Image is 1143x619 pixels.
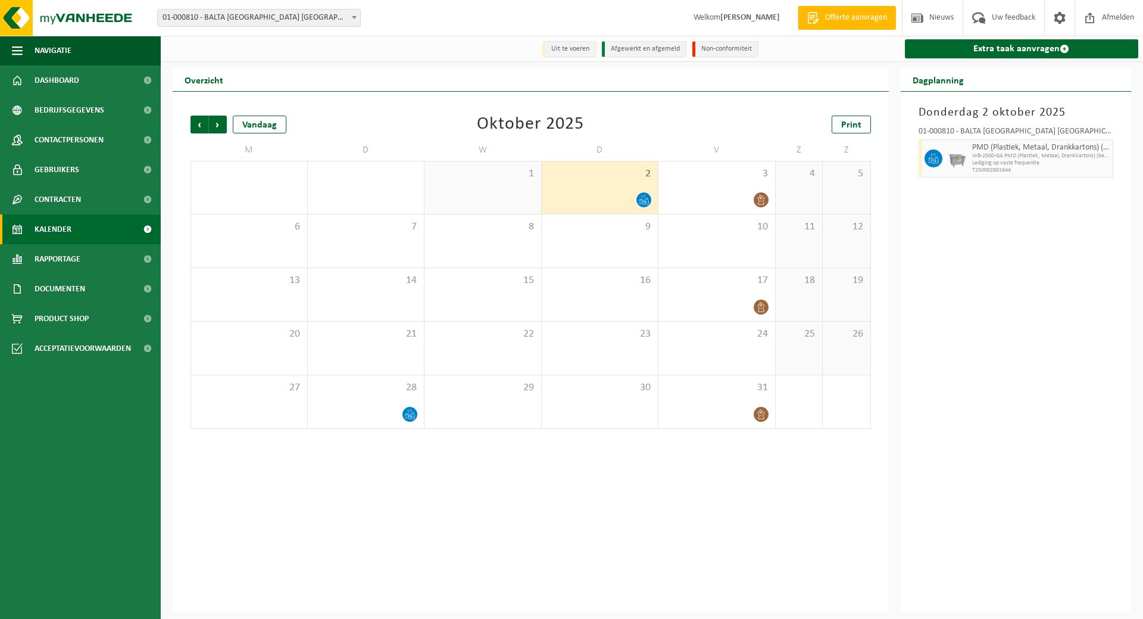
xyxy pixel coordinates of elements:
[919,104,1114,122] h3: Donderdag 2 oktober 2025
[197,328,301,341] span: 20
[190,116,208,133] span: Vorige
[832,116,871,133] a: Print
[664,328,769,341] span: 24
[798,6,896,30] a: Offerte aanvragen
[919,127,1114,139] div: 01-000810 - BALTA [GEOGRAPHIC_DATA] [GEOGRAPHIC_DATA] - [GEOGRAPHIC_DATA]
[829,167,864,181] span: 5
[664,381,769,394] span: 31
[197,274,301,287] span: 13
[905,39,1139,58] a: Extra taak aanvragen
[542,41,596,57] li: Uit te voeren
[35,274,85,304] span: Documenten
[308,139,425,161] td: D
[35,66,79,95] span: Dashboard
[35,244,80,274] span: Rapportage
[209,116,227,133] span: Volgende
[548,328,652,341] span: 23
[782,274,817,287] span: 18
[664,220,769,234] span: 10
[233,116,286,133] div: Vandaag
[829,220,864,234] span: 12
[314,381,419,394] span: 28
[972,167,1110,174] span: T250002881644
[602,41,686,57] li: Afgewerkt en afgemeld
[314,274,419,287] span: 14
[157,9,361,27] span: 01-000810 - BALTA OUDENAARDE NV - OUDENAARDE
[782,328,817,341] span: 25
[430,328,535,341] span: 22
[430,220,535,234] span: 8
[477,116,584,133] div: Oktober 2025
[424,139,542,161] td: W
[35,155,79,185] span: Gebruikers
[542,139,659,161] td: D
[314,220,419,234] span: 7
[548,167,652,181] span: 2
[158,10,360,26] span: 01-000810 - BALTA OUDENAARDE NV - OUDENAARDE
[314,328,419,341] span: 21
[35,95,104,125] span: Bedrijfsgegevens
[948,150,966,167] img: WB-2500-GAL-GY-01
[692,41,758,57] li: Non-conformiteit
[776,139,823,161] td: Z
[173,68,235,91] h2: Overzicht
[972,143,1110,153] span: PMD (Plastiek, Metaal, Drankkartons) (bedrijven)
[35,304,89,334] span: Product Shop
[430,274,535,287] span: 15
[430,167,535,181] span: 1
[829,274,864,287] span: 19
[548,220,652,234] span: 9
[823,139,870,161] td: Z
[35,185,81,214] span: Contracten
[782,220,817,234] span: 11
[35,334,131,363] span: Acceptatievoorwaarden
[548,381,652,394] span: 30
[35,125,104,155] span: Contactpersonen
[841,120,861,130] span: Print
[548,274,652,287] span: 16
[430,381,535,394] span: 29
[901,68,976,91] h2: Dagplanning
[972,153,1110,160] span: WB-2500-GA PMD (Plastiek, Metaal, Drankkartons) (bedrijven)
[197,381,301,394] span: 27
[197,220,301,234] span: 6
[190,139,308,161] td: M
[822,12,890,24] span: Offerte aanvragen
[35,36,71,66] span: Navigatie
[829,328,864,341] span: 26
[658,139,776,161] td: V
[664,167,769,181] span: 3
[782,167,817,181] span: 4
[972,160,1110,167] span: Lediging op vaste frequentie
[720,13,780,22] strong: [PERSON_NAME]
[664,274,769,287] span: 17
[35,214,71,244] span: Kalender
